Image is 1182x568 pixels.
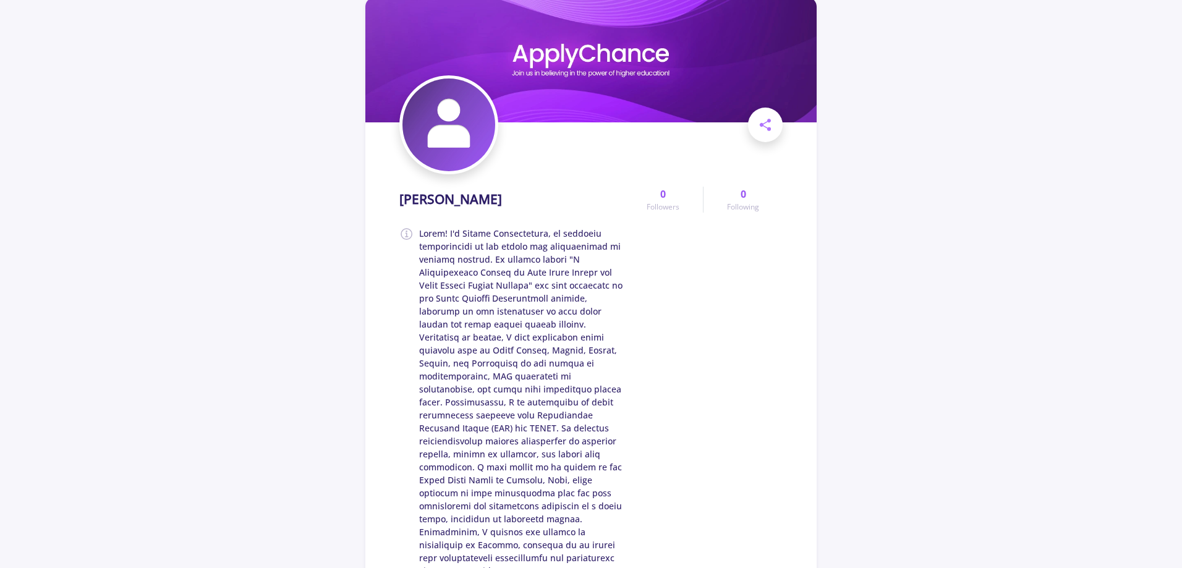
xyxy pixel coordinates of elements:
img: Danial Hosseinzadeh avatar [402,78,495,171]
a: 0Followers [623,187,703,213]
span: Following [727,201,759,213]
span: 0 [741,187,746,201]
span: 0 [660,187,666,201]
a: 0Following [703,187,783,213]
h1: [PERSON_NAME] [399,192,502,207]
span: Followers [647,201,679,213]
